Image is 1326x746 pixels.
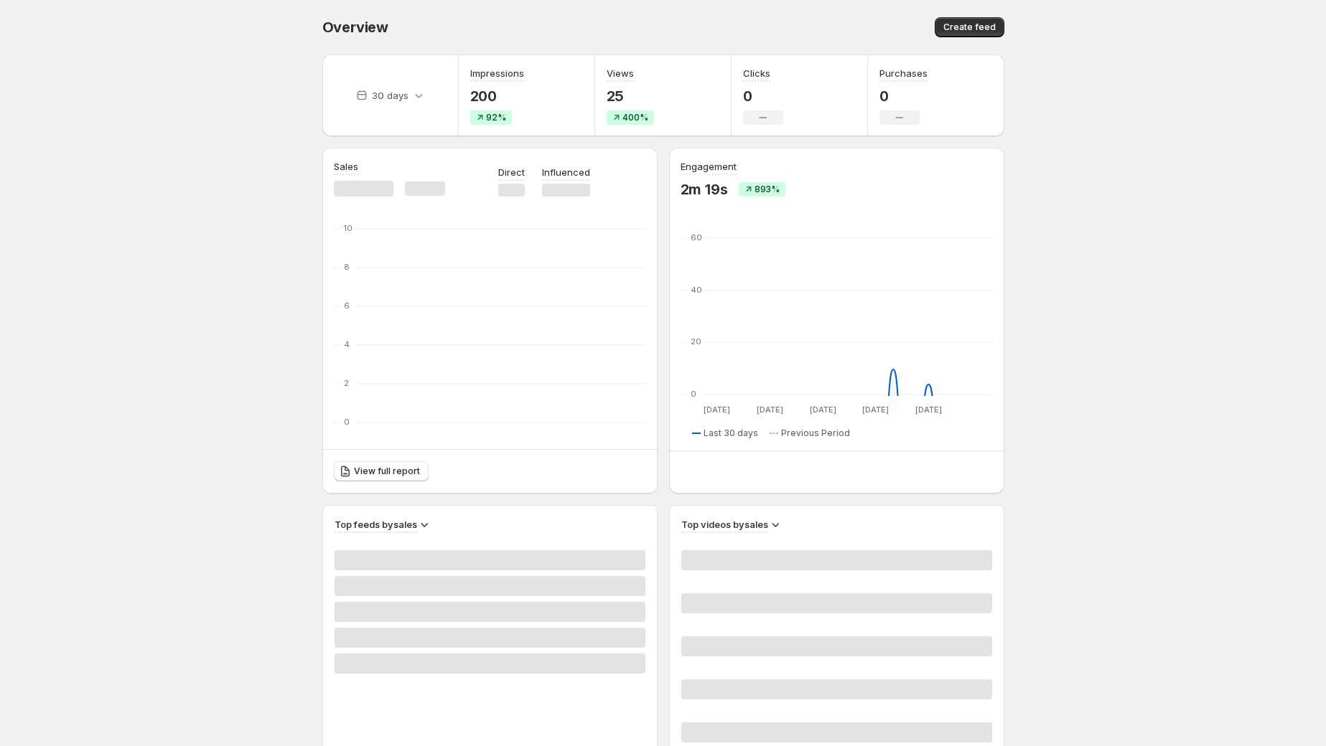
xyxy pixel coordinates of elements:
p: 200 [470,88,524,105]
h3: Engagement [681,159,737,174]
p: 0 [743,88,783,105]
span: 400% [622,112,648,123]
text: 8 [344,262,350,272]
text: 60 [691,232,702,242]
p: Direct [498,165,525,179]
p: 0 [879,88,928,105]
h3: Clicks [743,66,770,80]
text: [DATE] [756,405,783,415]
p: 30 days [372,88,408,103]
a: View full report [334,461,429,481]
span: 893% [755,184,780,195]
span: Previous Period [781,428,850,439]
h3: Top videos by sales [681,517,768,532]
h3: Impressions [470,66,524,80]
h3: Sales [334,159,358,174]
text: 20 [691,336,701,346]
button: Create feed [935,17,1004,37]
h3: Purchases [879,66,928,80]
text: 0 [691,389,696,399]
text: 6 [344,301,350,311]
span: Create feed [943,22,996,33]
text: 10 [344,223,352,233]
text: 2 [344,378,349,388]
p: 2m 19s [681,181,728,198]
h3: Top feeds by sales [335,517,417,532]
text: [DATE] [704,405,730,415]
text: 4 [344,339,350,349]
text: [DATE] [809,405,836,415]
span: View full report [354,466,420,477]
h3: Views [607,66,634,80]
p: Influenced [542,165,590,179]
span: Overview [322,19,388,36]
text: [DATE] [915,405,941,415]
text: [DATE] [862,405,889,415]
span: Last 30 days [704,428,758,439]
span: 92% [486,112,506,123]
p: 25 [607,88,654,105]
text: 40 [691,285,702,295]
text: 0 [344,417,350,427]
